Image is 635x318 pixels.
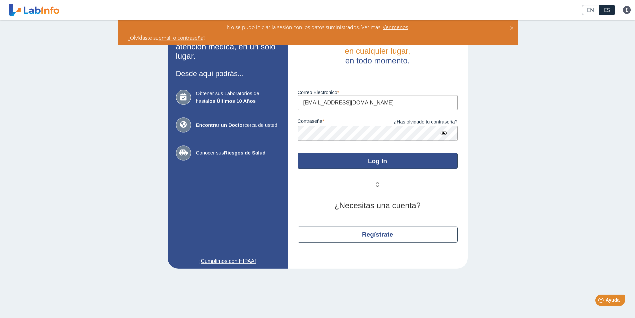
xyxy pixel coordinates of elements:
a: ¿Has olvidado tu contraseña? [378,118,458,126]
h3: Desde aquí podrás... [176,69,279,78]
label: Correo Electronico [298,90,458,95]
iframe: Help widget launcher [576,292,628,311]
span: cerca de usted [196,121,279,129]
a: EN [582,5,599,15]
a: ¡Cumplimos con HIPAA! [176,257,279,265]
span: Conocer sus [196,149,279,157]
span: Obtener sus Laboratorios de hasta [196,90,279,105]
span: en cualquier lugar, [345,46,410,55]
button: Log In [298,153,458,169]
h2: Todas sus necesidades de atención médica, en un solo lugar. [176,32,279,61]
b: los Últimos 10 Años [208,98,256,104]
b: Encontrar un Doctor [196,122,245,128]
h2: ¿Necesitas una cuenta? [298,201,458,211]
label: contraseña [298,118,378,126]
a: email o contraseña [159,34,203,41]
button: Regístrate [298,227,458,243]
span: No se pudo iniciar la sesión con los datos suministrados. Ver más. [227,23,382,31]
a: ES [599,5,615,15]
span: ¿Olvidaste su ? [128,34,206,41]
span: Ver menos [382,23,408,31]
b: Riesgos de Salud [224,150,266,155]
span: O [358,181,398,189]
span: en todo momento. [345,56,410,65]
